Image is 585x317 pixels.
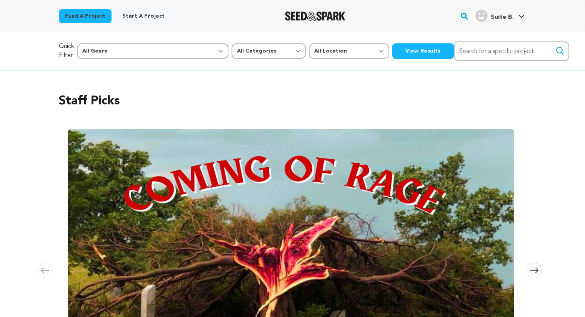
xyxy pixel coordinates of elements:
a: Suite B.'s Profile [474,8,526,22]
img: Seed&Spark Logo Dark Mode [285,12,345,21]
h2: Staff Picks [59,92,527,111]
a: Start a project [116,9,171,23]
input: Search for a specific project [454,41,569,61]
img: user.png [475,10,488,22]
div: Suite B.'s Profile [475,10,514,22]
span: Suite B.'s Profile [474,8,526,24]
p: Quick Filter [59,42,74,60]
a: Fund a project [59,9,112,23]
a: Seed&Spark Homepage [285,12,345,21]
button: View Results [392,43,454,59]
span: Suite B. [491,14,514,20]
